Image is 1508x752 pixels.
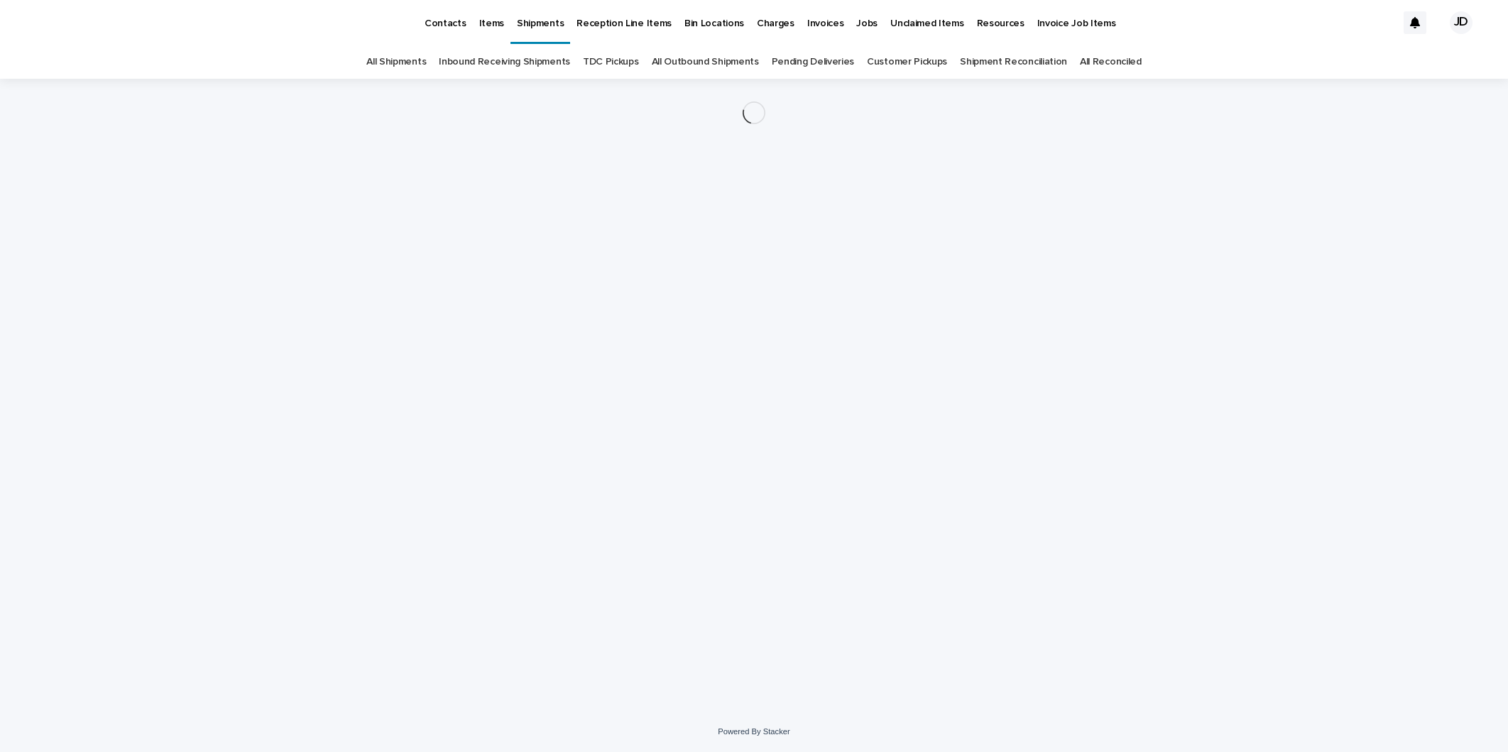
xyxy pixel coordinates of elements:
a: TDC Pickups [583,45,639,79]
a: All Reconciled [1080,45,1142,79]
a: All Outbound Shipments [652,45,759,79]
div: JD [1450,11,1473,34]
a: All Shipments [366,45,426,79]
a: Pending Deliveries [772,45,854,79]
a: Shipment Reconciliation [960,45,1067,79]
a: Powered By Stacker [718,727,789,736]
a: Customer Pickups [867,45,947,79]
a: Inbound Receiving Shipments [439,45,570,79]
